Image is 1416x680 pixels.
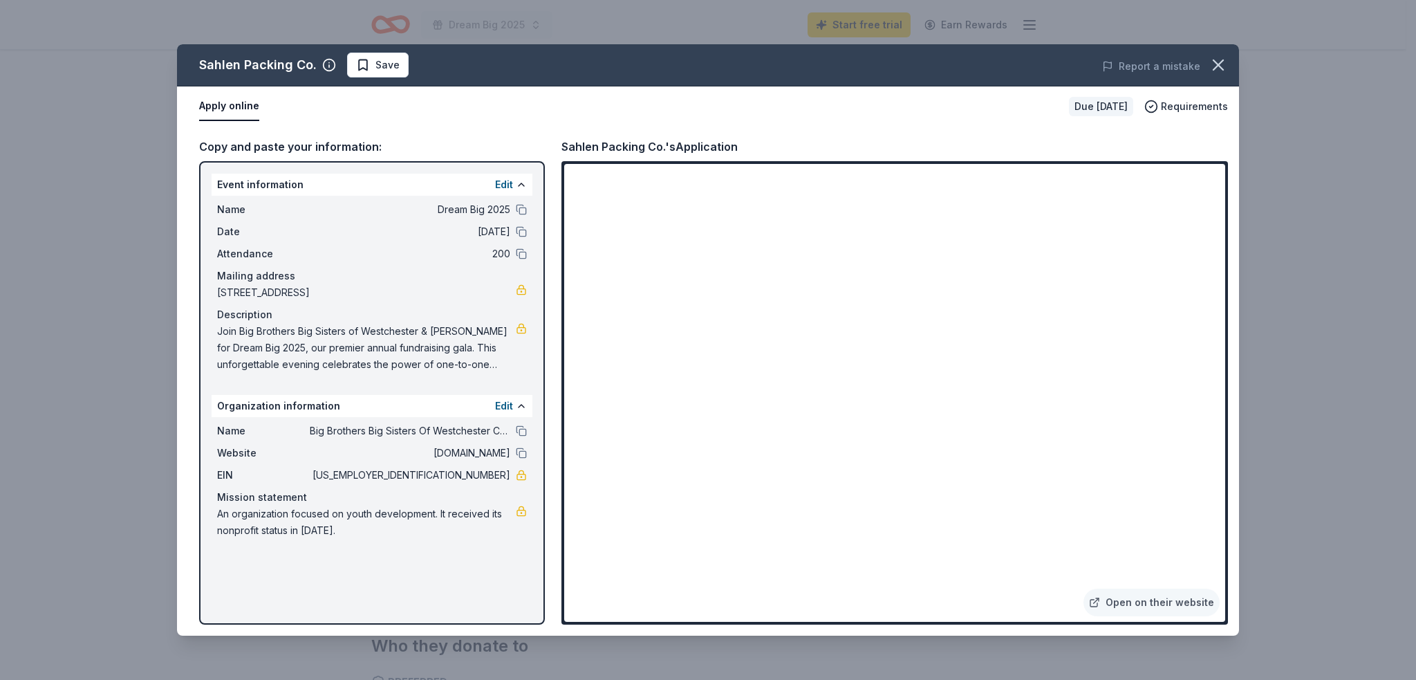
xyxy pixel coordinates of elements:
div: Mission statement [217,489,527,506]
span: [DOMAIN_NAME] [310,445,510,461]
span: An organization focused on youth development. It received its nonprofit status in [DATE]. [217,506,516,539]
div: Sahlen Packing Co. [199,54,317,76]
span: [STREET_ADDRESS] [217,284,516,301]
span: Requirements [1161,98,1228,115]
button: Apply online [199,92,259,121]
div: Organization information [212,395,532,417]
div: Copy and paste your information: [199,138,545,156]
span: Attendance [217,246,310,262]
span: Join Big Brothers Big Sisters of Westchester & [PERSON_NAME] for Dream Big 2025, our premier annu... [217,323,516,373]
span: [DATE] [310,223,510,240]
span: Date [217,223,310,240]
span: Website [217,445,310,461]
div: Due [DATE] [1069,97,1133,116]
span: Dream Big 2025 [310,201,510,218]
div: Description [217,306,527,323]
span: Big Brothers Big Sisters Of Westchester County Inc [310,423,510,439]
span: Name [217,423,310,439]
span: Name [217,201,310,218]
button: Report a mistake [1102,58,1200,75]
button: Edit [495,176,513,193]
span: EIN [217,467,310,484]
span: [US_EMPLOYER_IDENTIFICATION_NUMBER] [310,467,510,484]
button: Edit [495,398,513,414]
div: Event information [212,174,532,196]
a: Open on their website [1083,589,1220,616]
div: Mailing address [217,268,527,284]
button: Save [347,53,409,77]
span: 200 [310,246,510,262]
span: Save [375,57,400,73]
div: Sahlen Packing Co.'s Application [561,138,738,156]
button: Requirements [1144,98,1228,115]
